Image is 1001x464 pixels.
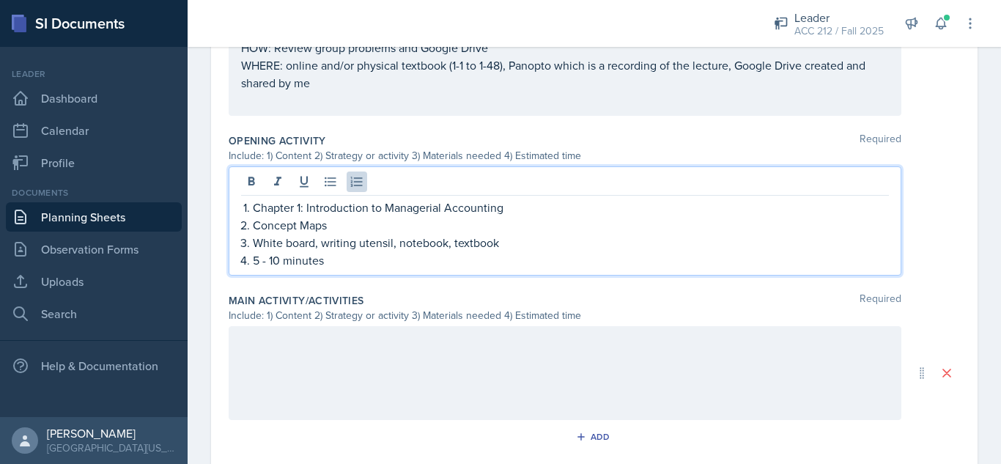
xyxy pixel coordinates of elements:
a: Dashboard [6,84,182,113]
a: Uploads [6,267,182,296]
p: 5 - 10 minutes [253,251,889,269]
div: Include: 1) Content 2) Strategy or activity 3) Materials needed 4) Estimated time [229,148,901,163]
a: Search [6,299,182,328]
button: Add [571,426,618,448]
p: WHERE: online and/or physical textbook (1-1 to 1-48), Panopto which is a recording of the lecture... [241,56,889,92]
div: ACC 212 / Fall 2025 [794,23,884,39]
label: Opening Activity [229,133,326,148]
label: Main Activity/Activities [229,293,363,308]
div: Help & Documentation [6,351,182,380]
div: [PERSON_NAME] [47,426,176,441]
a: Planning Sheets [6,202,182,232]
div: Documents [6,186,182,199]
a: Calendar [6,116,182,145]
p: Chapter 1: Introduction to Managerial Accounting [253,199,889,216]
p: HOW: Review group problems and Google Drive [241,39,889,56]
div: [GEOGRAPHIC_DATA][US_STATE] in [GEOGRAPHIC_DATA] [47,441,176,455]
div: Add [579,431,610,443]
span: Required [860,133,901,148]
p: White board, writing utensil, notebook, textbook [253,234,889,251]
p: Concept Maps [253,216,889,234]
a: Observation Forms [6,235,182,264]
div: Leader [794,9,884,26]
span: Required [860,293,901,308]
div: Leader [6,67,182,81]
div: Include: 1) Content 2) Strategy or activity 3) Materials needed 4) Estimated time [229,308,901,323]
a: Profile [6,148,182,177]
